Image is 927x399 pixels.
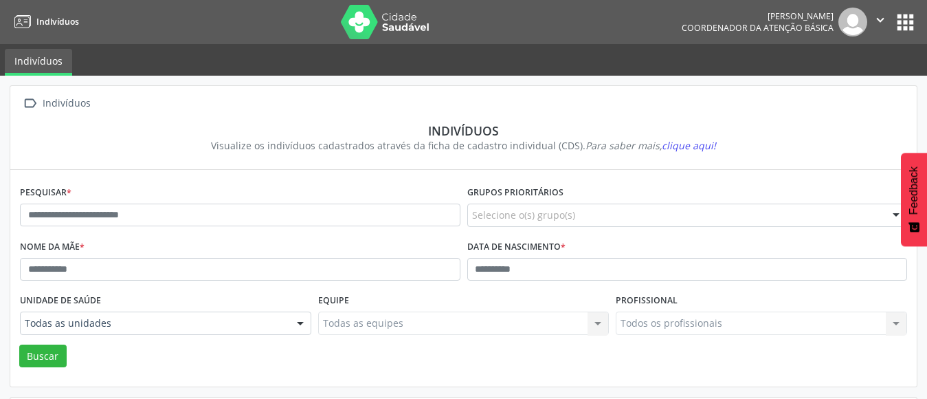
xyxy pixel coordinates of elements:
[893,10,917,34] button: apps
[20,237,85,258] label: Nome da mãe
[30,123,897,138] div: Indivíduos
[908,166,920,215] span: Feedback
[20,94,93,114] a:  Indivíduos
[10,10,79,33] a: Indivíduos
[867,8,893,36] button: 
[20,182,71,204] label: Pesquisar
[5,49,72,76] a: Indivíduos
[682,10,834,22] div: [PERSON_NAME]
[20,94,40,114] i: 
[472,208,575,222] span: Selecione o(s) grupo(s)
[585,139,716,152] i: Para saber mais,
[901,153,927,246] button: Feedback - Mostrar pesquisa
[36,16,79,28] span: Indivíduos
[30,138,897,153] div: Visualize os indivíduos cadastrados através da ficha de cadastro individual (CDS).
[662,139,716,152] span: clique aqui!
[682,22,834,34] span: Coordenador da Atenção Básica
[20,290,101,312] label: Unidade de saúde
[467,237,566,258] label: Data de nascimento
[318,290,349,312] label: Equipe
[616,290,678,312] label: Profissional
[873,12,888,28] i: 
[838,8,867,36] img: img
[467,182,563,204] label: Grupos prioritários
[25,316,283,330] span: Todas as unidades
[40,94,93,114] div: Indivíduos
